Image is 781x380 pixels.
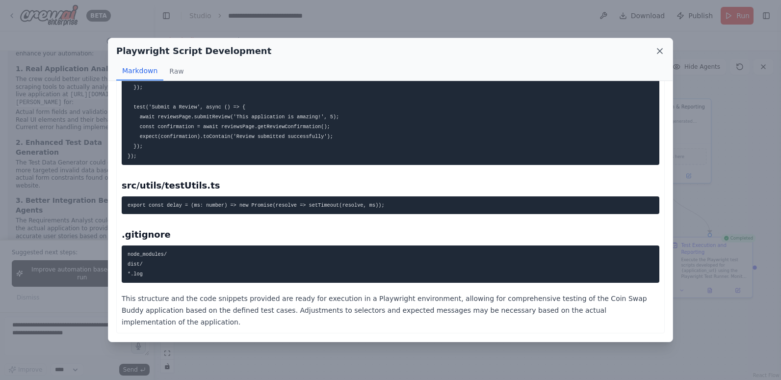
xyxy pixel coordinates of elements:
h3: .gitignore [122,228,659,242]
h2: Playwright Script Development [116,44,271,58]
h3: src/utils/testUtils.ts [122,179,659,192]
p: This structure and the code snippets provided are ready for execution in a Playwright environment... [122,293,659,328]
button: Raw [163,62,189,81]
code: node_modules/ dist/ *.log [128,251,167,277]
button: Markdown [116,62,163,81]
code: export const delay = (ms: number) => new Promise(resolve => setTimeout(resolve, ms)); [128,202,385,208]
